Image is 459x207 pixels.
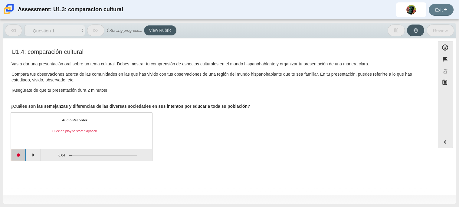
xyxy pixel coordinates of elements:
[2,3,15,15] img: Carmen School of Science & Technology
[407,25,424,36] button: Raise Your Hand
[438,41,453,53] button: Open Accessibility Menu
[438,77,453,90] button: Notepad
[427,25,454,36] button: Review
[438,136,453,148] button: Expand menu. Displays the button labels.
[11,149,26,161] button: Start recording
[2,11,15,16] a: Carmen School of Science & Technology
[11,71,426,83] p: Compara tus observaciones acerca de las comunidades en las que has vivido con tus observaciones d...
[107,26,143,35] span: Saving progress...
[406,5,416,15] img: sai.guzmantrujillo.7Y9te4
[11,61,426,67] p: Vas a dar una presentación oral sobre un tema cultural. Debes mostrar tu comprensión de aspectos ...
[18,2,123,17] div: Assessment: U1.3: comparacion cultural
[144,25,176,36] button: View Rubric
[26,149,41,161] button: Play
[16,129,133,134] div: Click on play to start playback
[11,48,426,55] h3: U1.4: comparación cultural
[62,118,87,123] div: Audio Recorder
[438,65,453,77] button: Toggle response masking
[438,53,453,65] button: Flag item
[11,87,426,94] p: ¡Asegúrate de que tu presentación dura 2 minutos!
[6,41,432,192] div: Assessment items
[11,103,250,109] b: ¿Cuáles son las semejanzas y diferencias de las diversas sociedades en sus intentos por educar a ...
[429,4,454,16] a: Exit
[58,153,65,157] span: 0:04
[69,155,137,156] div: Progress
